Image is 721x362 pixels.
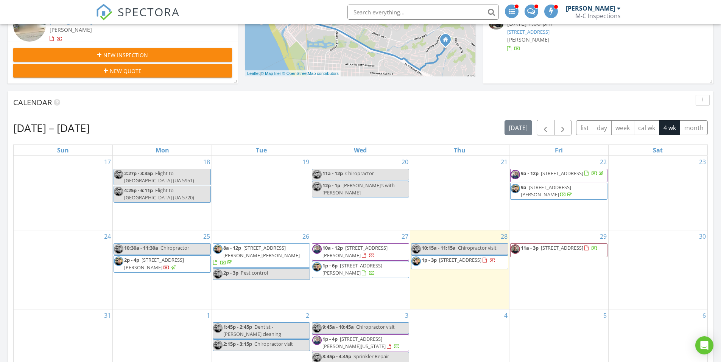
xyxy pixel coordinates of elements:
span: Flight to [GEOGRAPHIC_DATA] (UA 5951) [124,170,194,184]
span: [STREET_ADDRESS][PERSON_NAME] [124,256,184,270]
a: Go to August 20, 2025 [400,156,410,168]
td: Go to August 21, 2025 [410,156,509,230]
a: Go to September 1, 2025 [205,309,212,322]
img: matt.jpg [213,323,223,333]
td: Go to August 28, 2025 [410,230,509,309]
a: Monday [154,145,171,155]
a: 9a [STREET_ADDRESS][PERSON_NAME] [521,184,573,198]
button: New Inspection [13,48,232,62]
a: Tuesday [254,145,268,155]
td: Go to August 30, 2025 [608,230,707,309]
span: SPECTORA [118,4,180,20]
div: [PERSON_NAME] [566,5,615,12]
a: Go to September 5, 2025 [602,309,608,322]
span: New Quote [110,67,142,75]
a: 1p - 3p [STREET_ADDRESS] [411,255,508,269]
h2: [DATE] – [DATE] [13,120,90,135]
button: cal wk [634,120,660,135]
img: matt.jpg [411,256,421,266]
a: © MapTiler [261,71,281,76]
span: 9:45a - 10:45a [322,323,354,330]
button: 4 wk [659,120,680,135]
a: 8a - 12p [STREET_ADDRESS][PERSON_NAME][PERSON_NAME] [213,243,310,268]
img: matt.jpg [312,323,322,333]
a: [STREET_ADDRESS] [50,19,92,25]
td: Go to August 29, 2025 [509,230,608,309]
a: Go to August 26, 2025 [301,230,311,242]
td: Go to August 25, 2025 [113,230,212,309]
a: [DATE] 1:00 pm [STREET_ADDRESS] [PERSON_NAME] [489,19,708,53]
a: 1:00 pm [STREET_ADDRESS] [PERSON_NAME] 8 minutes drive time 3.9 miles [13,9,232,58]
a: [STREET_ADDRESS] [507,28,550,35]
span: 12p - 1p [322,182,340,189]
td: Go to August 18, 2025 [113,156,212,230]
button: month [680,120,708,135]
a: Go to August 18, 2025 [202,156,212,168]
span: 2p - 4p [124,256,139,263]
a: Thursday [452,145,467,155]
span: 8a - 12p [223,244,241,251]
span: [PERSON_NAME] [50,26,92,33]
span: 2:15p - 3:15p [223,340,252,347]
a: 1p - 4p [STREET_ADDRESS][PERSON_NAME][US_STATE] [312,334,409,351]
a: Friday [553,145,564,155]
span: 11a - 12p [322,170,343,177]
img: matt.jpg [114,170,123,179]
span: 1p - 6p [322,262,338,269]
div: 207 Avenida De Diamante, Arroyo Grande CA 93420 [445,39,450,44]
a: © OpenStreetMap contributors [282,71,339,76]
img: 9315952%2Fcover_photos%2F9GXn1FO9CJN49BENA0wh%2Fsmall.jpg [489,19,503,30]
a: Go to September 3, 2025 [403,309,410,322]
button: Next [554,120,572,135]
td: Go to August 23, 2025 [608,156,707,230]
span: New Inspection [103,51,148,59]
td: Go to August 26, 2025 [212,230,311,309]
span: [STREET_ADDRESS] [541,170,583,177]
a: 1p - 3p [STREET_ADDRESS] [422,256,496,263]
a: Go to August 28, 2025 [499,230,509,242]
span: Chiropractor [160,244,189,251]
div: Open Intercom Messenger [695,336,713,354]
span: Chiropractor visit [356,323,395,330]
img: matt.jpg [312,182,322,191]
span: 10a - 12p [322,244,343,251]
img: matt.jpg [114,187,123,196]
a: 11a - 3p [STREET_ADDRESS] [521,244,598,251]
span: Pest control [241,269,268,276]
a: Go to August 24, 2025 [103,230,112,242]
a: Go to August 30, 2025 [698,230,707,242]
a: Go to August 22, 2025 [598,156,608,168]
img: matt.jpg [411,244,421,254]
div: M-C Inspections [575,12,621,20]
span: 9a [521,184,526,191]
a: Go to August 21, 2025 [499,156,509,168]
img: 578cantrell.jpg [511,170,520,179]
span: Chiropractor [345,170,374,177]
td: Go to August 27, 2025 [311,230,410,309]
a: Saturday [651,145,664,155]
button: [DATE] [505,120,532,135]
span: Chiropractor visit [254,340,293,347]
td: Go to August 19, 2025 [212,156,311,230]
button: list [576,120,593,135]
a: 10a - 12p [STREET_ADDRESS][PERSON_NAME] [322,244,388,258]
a: Go to August 25, 2025 [202,230,212,242]
img: 578cantrell.jpg [312,244,322,254]
button: Previous [537,120,554,135]
a: Leaflet [247,71,260,76]
a: Go to September 2, 2025 [304,309,311,322]
img: kyle_jacobson.jpg [511,244,520,254]
span: [STREET_ADDRESS] [541,244,583,251]
div: | [245,70,341,77]
a: 1p - 6p [STREET_ADDRESS][PERSON_NAME] [312,261,409,278]
a: 1p - 4p [STREET_ADDRESS][PERSON_NAME][US_STATE] [322,336,400,350]
span: 10:30a - 11:30a [124,244,158,251]
a: 9a [STREET_ADDRESS][PERSON_NAME] [510,183,607,200]
span: 1:45p - 2:45p [223,323,252,330]
img: matt.jpg [213,269,223,279]
a: Go to August 17, 2025 [103,156,112,168]
a: 1p - 6p [STREET_ADDRESS][PERSON_NAME] [322,262,382,276]
a: Sunday [56,145,70,155]
a: 9a - 12p [STREET_ADDRESS] [521,170,605,177]
img: streetview [13,9,46,42]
